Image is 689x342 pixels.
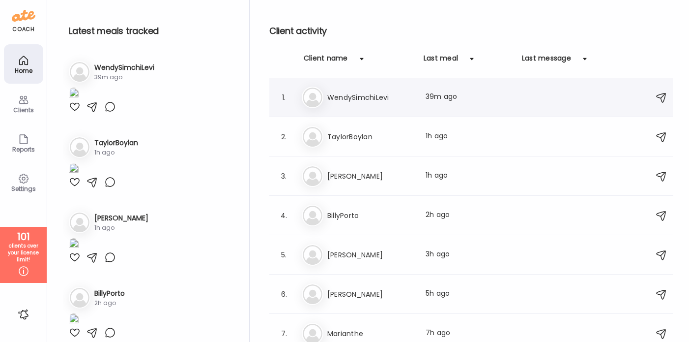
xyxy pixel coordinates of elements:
img: bg-avatar-default.svg [303,127,322,147]
div: 39m ago [94,73,154,82]
div: 1. [278,92,290,103]
div: 6. [278,288,290,300]
h3: [PERSON_NAME] [327,170,414,182]
h3: Marianthe [327,328,414,340]
h3: TaylorBoylan [327,131,414,143]
div: Client name [304,53,348,69]
img: bg-avatar-default.svg [303,245,322,265]
img: bg-avatar-default.svg [70,288,89,308]
h3: TaylorBoylan [94,138,138,148]
div: Settings [6,186,41,192]
div: 1h ago [94,223,148,232]
div: 39m ago [426,92,512,103]
h2: Latest meals tracked [69,24,233,38]
h3: BillyPorto [94,288,125,299]
div: coach [12,25,34,33]
div: 4. [278,210,290,221]
h3: [PERSON_NAME] [94,213,148,223]
div: 1h ago [426,131,512,143]
div: 3. [278,170,290,182]
div: 1h ago [426,170,512,182]
img: ate [12,8,35,24]
div: 5. [278,249,290,261]
img: bg-avatar-default.svg [303,88,322,107]
div: 2h ago [426,210,512,221]
div: 2. [278,131,290,143]
div: Home [6,67,41,74]
div: clients over your license limit! [3,243,43,263]
div: 2h ago [94,299,125,308]
div: 7. [278,328,290,340]
div: 7h ago [426,328,512,340]
img: bg-avatar-default.svg [70,137,89,157]
h2: Client activity [269,24,673,38]
img: bg-avatar-default.svg [70,62,89,82]
h3: [PERSON_NAME] [327,288,414,300]
div: Last message [522,53,571,69]
h3: WendySimchiLevi [327,92,414,103]
h3: [PERSON_NAME] [327,249,414,261]
h3: BillyPorto [327,210,414,221]
img: bg-avatar-default.svg [303,206,322,225]
div: 3h ago [426,249,512,261]
div: Last meal [424,53,458,69]
div: Clients [6,107,41,113]
img: images%2FlQlaybIqM5YmZqTIewVYcxjn11s2%2F1FAyO6Suk9Eb66pQwibr%2FZIcYExkd0CHlaYZonjKg_1080 [69,313,79,327]
div: 1h ago [94,148,138,157]
div: Reports [6,146,41,153]
img: images%2FiSckKW6CJ1WEr3ABks5tKchXmt33%2FOg689ot10cjYh4EF5tRc%2FmwoODBItrDSQJQ6VGncg_1080 [69,238,79,251]
h3: WendySimchiLevi [94,62,154,73]
div: 5h ago [426,288,512,300]
img: bg-avatar-default.svg [303,166,322,186]
img: images%2FvlHkDVkQ6uUy44NQPvf5keJU99W2%2F8uRm2aab9qvXGTGyIXjk%2FnI7wPrwpU2kaXYjTZyn0_1080 [69,163,79,176]
img: images%2F3fwvDlQRwvRcGYrI4fmdzFMliNn2%2FOgInDYLnRCPJhSzrTwA1%2F9wzpDD952dpz2rRdA5fH_1080 [69,88,79,101]
img: bg-avatar-default.svg [303,284,322,304]
div: 101 [3,231,43,243]
img: bg-avatar-default.svg [70,213,89,232]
